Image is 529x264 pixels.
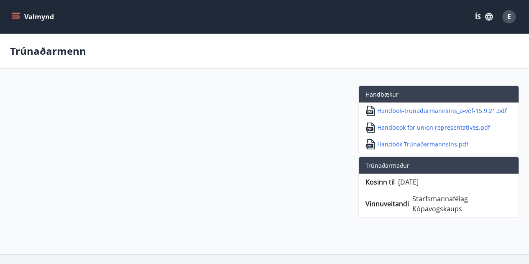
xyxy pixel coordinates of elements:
span: Trúnaðarmaður [365,161,409,169]
span: Handbækur [365,90,399,98]
p: Vinnuveitandi [365,199,409,209]
p: Handbok-trunadarmannsins_a-vef-15.9.21.pdf [377,107,507,115]
p: [DATE] [398,177,419,187]
span: E [507,12,511,21]
p: Starfsmannafélag Kópavogskaups [412,194,515,214]
button: ÍS [470,9,497,24]
p: Handbók Trúnaðarmannsins.pdf [377,140,468,149]
p: Handbook for union representatives.pdf [377,123,490,132]
button: menu [10,9,57,24]
button: E [499,7,519,27]
p: Kosinn til [365,177,395,187]
p: Trúnaðarmenn [10,44,86,58]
